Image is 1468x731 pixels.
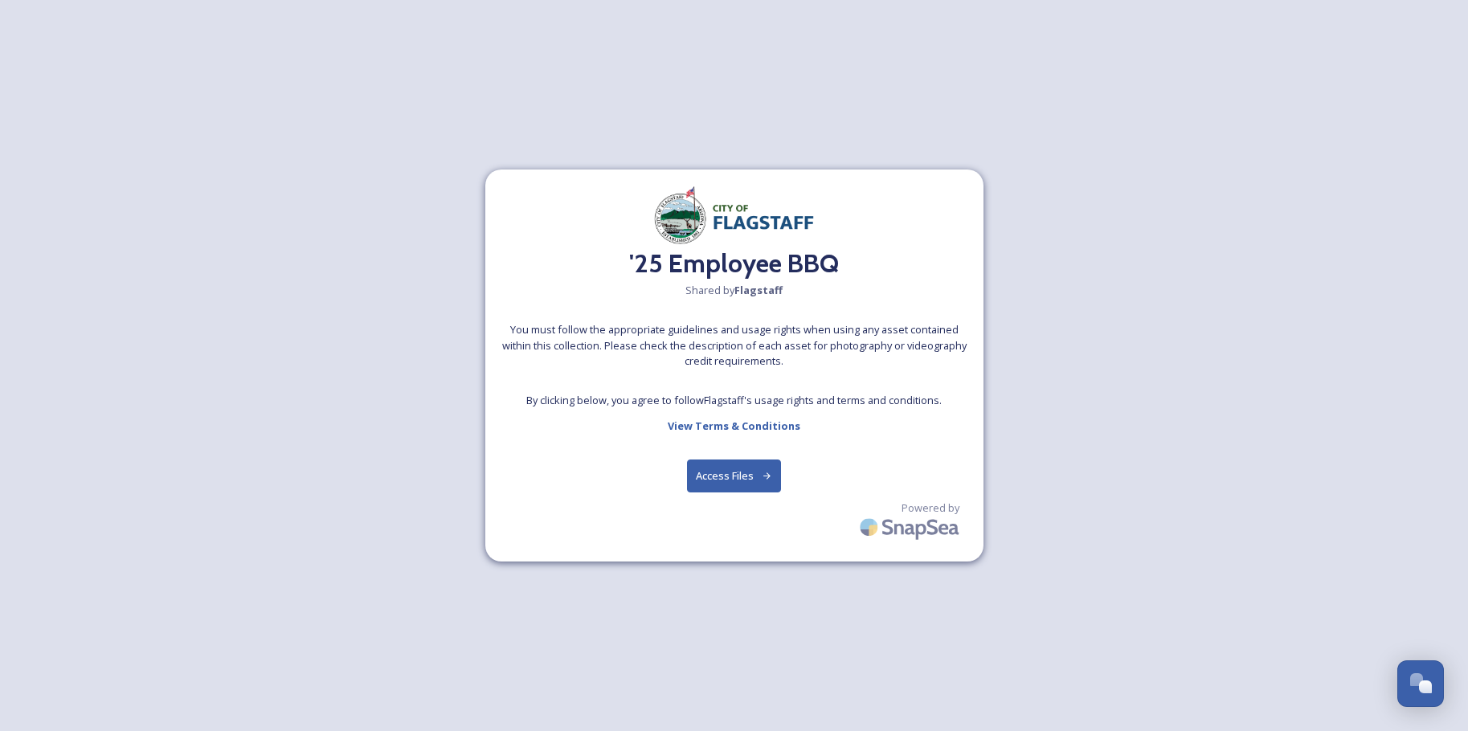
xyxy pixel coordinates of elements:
button: Open Chat [1397,660,1444,707]
span: You must follow the appropriate guidelines and usage rights when using any asset contained within... [501,322,967,369]
img: Document.png [654,186,815,245]
strong: View Terms & Conditions [668,419,800,433]
button: Access Files [687,459,781,492]
h2: '25 Employee BBQ [629,244,839,283]
span: Powered by [902,500,959,516]
span: By clicking below, you agree to follow Flagstaff 's usage rights and terms and conditions. [526,393,942,408]
strong: Flagstaff [734,283,783,297]
span: Shared by [685,283,783,298]
img: SnapSea Logo [855,508,967,546]
a: View Terms & Conditions [668,416,800,435]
